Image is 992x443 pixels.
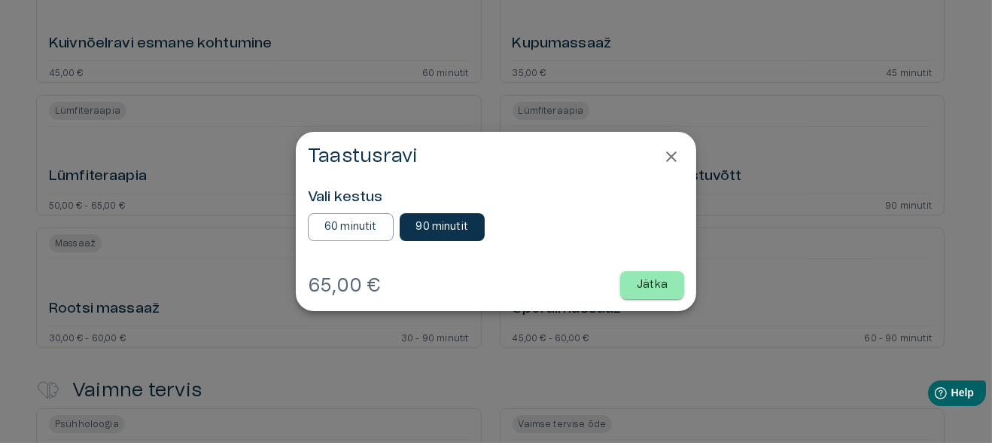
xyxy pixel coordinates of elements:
[416,219,469,235] p: 90 minutit
[659,144,684,170] button: Close
[620,271,684,299] button: Jätka
[308,273,381,298] h4: 65,00 €
[308,144,418,168] h4: Taastusravi
[637,277,668,293] p: Jätka
[308,188,684,208] h6: Vali kestus
[308,213,394,241] button: 60 minutit
[400,213,485,241] button: 90 minutit
[875,374,992,417] iframe: Help widget launcher
[324,219,377,235] p: 60 minutit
